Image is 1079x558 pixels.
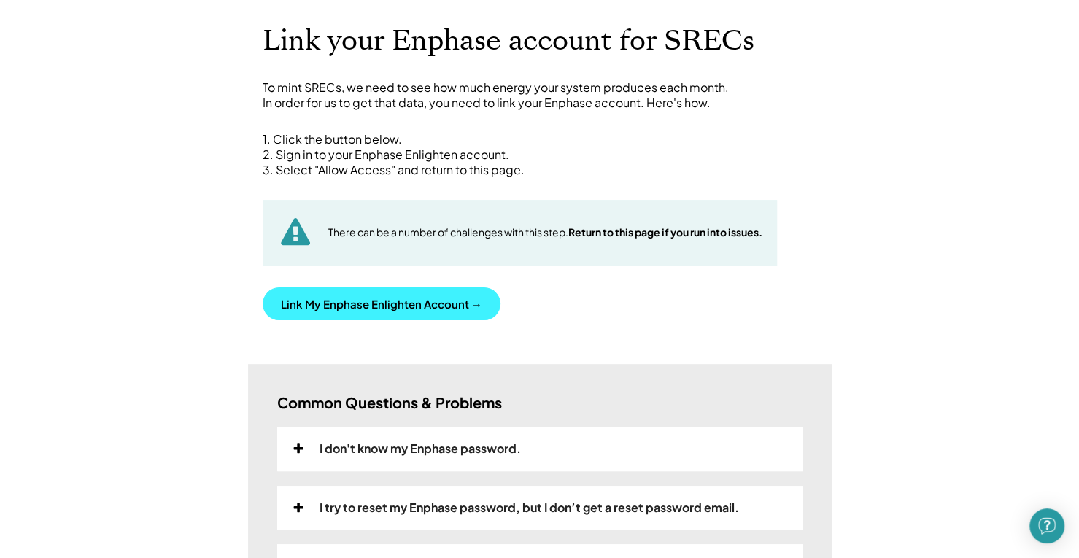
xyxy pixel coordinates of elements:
[1029,508,1064,543] div: Open Intercom Messenger
[328,225,762,240] div: There can be a number of challenges with this step.
[263,287,500,320] button: Link My Enphase Enlighten Account →
[320,500,739,516] div: I try to reset my Enphase password, but I don’t get a reset password email.
[263,132,817,177] div: 1. Click the button below. 2. Sign in to your Enphase Enlighten account. 3. Select "Allow Access"...
[320,441,521,457] div: I don't know my Enphase password.
[263,24,817,58] h1: Link your Enphase account for SRECs
[568,225,762,239] strong: Return to this page if you run into issues.
[277,393,502,412] h3: Common Questions & Problems
[263,80,817,111] div: To mint SRECs, we need to see how much energy your system produces each month. In order for us to...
